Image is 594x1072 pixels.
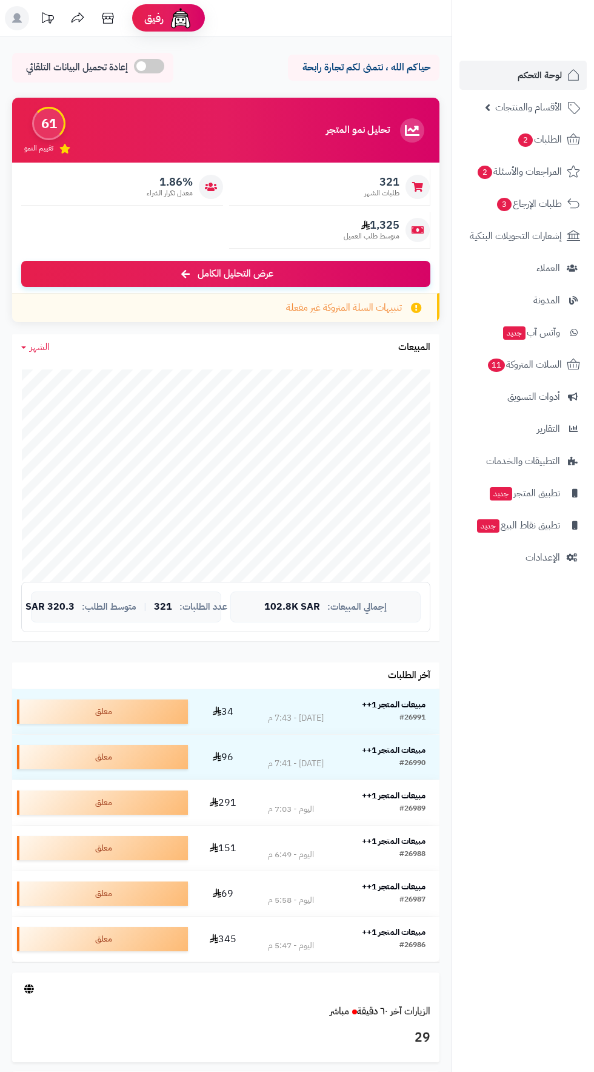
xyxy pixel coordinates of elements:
div: اليوم - 6:49 م [268,849,314,861]
a: الشهر [21,340,50,354]
span: جديد [490,487,512,501]
a: تطبيق نقاط البيعجديد [459,511,587,540]
span: عدد الطلبات: [179,602,227,612]
a: تطبيق المتجرجديد [459,479,587,508]
span: المدونة [533,292,560,309]
span: 321 [364,175,399,189]
td: 96 [193,735,254,780]
span: الإعدادات [526,549,560,566]
div: معلق [17,699,188,724]
span: أدوات التسويق [507,388,560,405]
span: رفيق [144,11,164,25]
span: 2 [518,133,533,147]
span: وآتس آب [502,324,560,341]
div: #26987 [399,894,425,906]
div: #26989 [399,803,425,815]
h3: تحليل نمو المتجر [326,125,390,136]
a: العملاء [459,254,587,283]
div: معلق [17,745,188,769]
span: التقارير [537,420,560,437]
div: اليوم - 5:47 م [268,940,314,952]
span: إعادة تحميل البيانات التلقائي [26,61,128,75]
a: التقارير [459,414,587,443]
span: 1.86% [147,175,193,189]
p: حياكم الله ، نتمنى لكم تجارة رابحة [297,61,430,75]
a: المدونة [459,286,587,315]
div: معلق [17,927,188,951]
span: العملاء [536,260,560,277]
span: المراجعات والأسئلة [476,163,562,180]
a: عرض التحليل الكامل [21,261,430,287]
a: تحديثات المنصة [32,6,62,33]
span: الأقسام والمنتجات [495,99,562,116]
div: #26988 [399,849,425,861]
div: معلق [17,791,188,815]
a: أدوات التسويق [459,382,587,411]
span: طلبات الشهر [364,188,399,198]
div: #26991 [399,712,425,724]
a: المراجعات والأسئلة2 [459,157,587,186]
strong: مبيعات المتجر 1++ [362,744,425,757]
td: 291 [193,780,254,825]
small: مباشر [330,1004,349,1019]
td: 34 [193,689,254,734]
td: 69 [193,871,254,916]
div: معلق [17,836,188,860]
span: معدل تكرار الشراء [147,188,193,198]
a: الإعدادات [459,543,587,572]
td: 345 [193,917,254,962]
span: تطبيق المتجر [489,485,560,502]
span: طلبات الإرجاع [496,195,562,212]
div: #26990 [399,758,425,770]
span: 2 [478,166,492,179]
span: الطلبات [517,131,562,148]
td: 151 [193,826,254,871]
strong: مبيعات المتجر 1++ [362,926,425,939]
span: إشعارات التحويلات البنكية [470,228,562,244]
span: 11 [488,359,505,372]
a: السلات المتروكة11 [459,350,587,379]
a: وآتس آبجديد [459,318,587,347]
a: التطبيقات والخدمات [459,447,587,476]
span: متوسط طلب العميل [344,231,399,241]
span: الشهر [30,340,50,354]
div: اليوم - 5:58 م [268,894,314,906]
strong: مبيعات المتجر 1++ [362,880,425,893]
span: 102.8K SAR [264,602,320,613]
span: متوسط الطلب: [82,602,136,612]
span: التطبيقات والخدمات [486,453,560,470]
h3: آخر الطلبات [388,670,430,681]
h3: 29 [21,1028,430,1048]
span: جديد [477,519,499,533]
a: لوحة التحكم [459,61,587,90]
span: 3 [497,198,512,211]
span: 320.3 SAR [25,602,75,613]
div: [DATE] - 7:41 م [268,758,324,770]
span: 1,325 [344,218,399,232]
span: تطبيق نقاط البيع [476,517,560,534]
span: السلات المتروكة [487,356,562,373]
span: عرض التحليل الكامل [198,267,273,281]
a: الطلبات2 [459,125,587,154]
span: | [144,602,147,612]
span: 321 [154,602,172,613]
div: [DATE] - 7:43 م [268,712,324,724]
div: #26986 [399,940,425,952]
strong: مبيعات المتجر 1++ [362,835,425,848]
a: إشعارات التحويلات البنكية [459,221,587,251]
img: logo-2.png [512,31,582,56]
span: جديد [503,326,526,340]
span: تنبيهات السلة المتروكة غير مفعلة [286,301,402,315]
span: تقييم النمو [24,143,53,153]
h3: المبيعات [398,342,430,353]
span: لوحة التحكم [518,67,562,84]
img: ai-face.png [169,6,193,30]
a: طلبات الإرجاع3 [459,189,587,218]
strong: مبيعات المتجر 1++ [362,698,425,711]
div: اليوم - 7:03 م [268,803,314,815]
div: معلق [17,882,188,906]
a: الزيارات آخر ٦٠ دقيقةمباشر [330,1004,430,1019]
strong: مبيعات المتجر 1++ [362,789,425,802]
span: إجمالي المبيعات: [327,602,387,612]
